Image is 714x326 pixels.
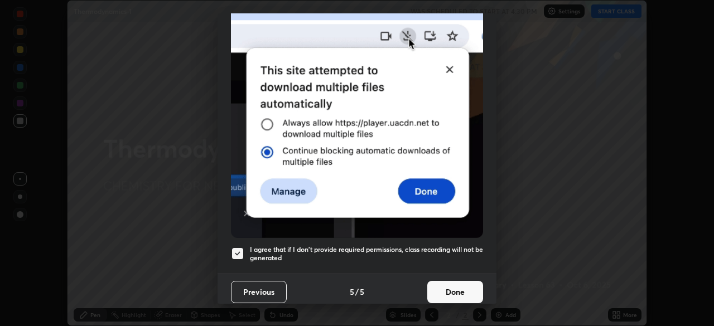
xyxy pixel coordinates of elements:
h5: I agree that if I don't provide required permissions, class recording will not be generated [250,245,483,262]
button: Done [427,281,483,303]
button: Previous [231,281,287,303]
h4: 5 [350,286,354,298]
h4: / [355,286,359,298]
h4: 5 [360,286,364,298]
